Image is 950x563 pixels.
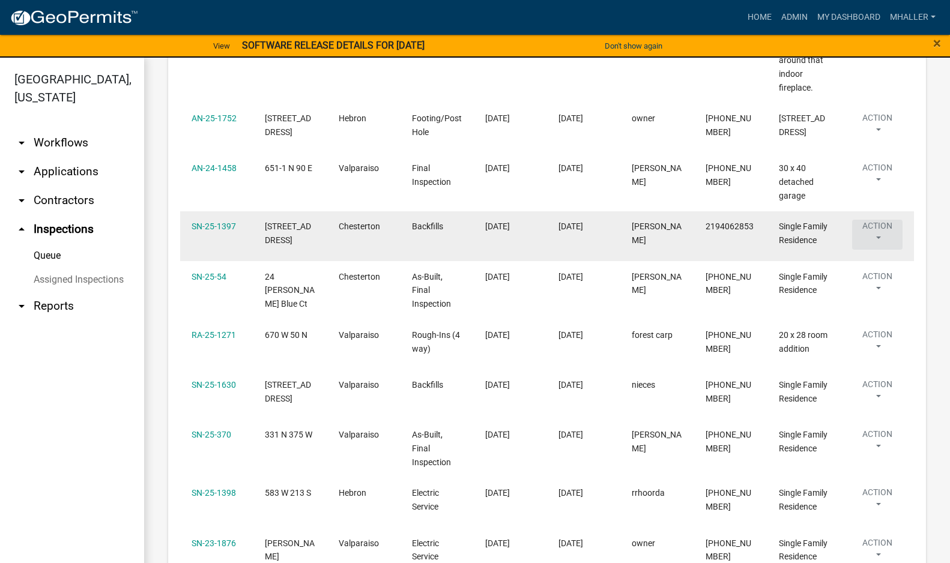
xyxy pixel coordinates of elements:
button: Action [852,486,903,516]
span: Valparaiso [339,538,379,548]
strong: SOFTWARE RELEASE DETAILS FOR [DATE] [242,40,425,51]
span: 20 x 28 room addition [779,330,827,354]
span: 219-869-3255 [706,488,751,511]
button: Action [852,112,903,142]
div: [DATE] [558,161,609,175]
span: 331 N 375 W [265,430,312,439]
span: Chesterton [339,221,380,231]
span: 10/08/2025 [485,163,510,173]
span: rrhoorda [632,488,665,498]
span: Chesterton [339,272,380,281]
button: Close [933,36,941,50]
span: Lourdes Ln [265,538,315,562]
span: lucas [632,272,682,295]
span: 10/07/2025 [485,380,510,390]
span: coolman [632,430,682,453]
span: Footing/Post Hole [412,113,462,137]
a: SN-25-54 [192,272,226,281]
button: Don't show again [600,36,667,56]
span: Valparaiso [339,380,379,390]
span: Single Family Residence [779,380,827,403]
span: Rough-Ins (4 way) [412,330,460,354]
div: [DATE] [558,486,609,500]
span: owner [632,113,655,123]
div: [DATE] [558,112,609,125]
span: 291 S St Rd 2Hebron [779,113,825,137]
a: My Dashboard [812,6,885,29]
a: RA-25-1271 [192,330,236,340]
span: 670 W 50 N [265,330,307,340]
i: arrow_drop_up [14,222,29,236]
span: 10/13/2025 [485,330,510,340]
span: 219-239-8467 [706,538,751,562]
button: Action [852,328,903,358]
span: 583 W 213 S [265,488,311,498]
a: Admin [776,6,812,29]
span: Backfills [412,380,443,390]
span: Valparaiso [339,330,379,340]
span: 219-898-6972 [706,163,751,187]
span: 10/08/2025 [485,113,510,123]
span: 219-306-6106 [706,113,751,137]
span: 172 N Winterberry Dr [265,380,311,403]
span: 30 x 40 detached garage [779,163,814,200]
span: Valparaiso [339,163,379,173]
button: Action [852,220,903,250]
div: [DATE] [558,428,609,442]
span: Backfills [412,221,443,231]
span: Single Family Residence [779,430,827,453]
span: forest carp [632,330,673,340]
div: [DATE] [558,270,609,284]
span: Hebron [339,113,366,123]
span: As-Built, Final Inspection [412,272,451,309]
a: SN-25-1397 [192,221,236,231]
span: Electric Service [412,488,439,511]
i: arrow_drop_down [14,299,29,313]
span: Single Family Residence [779,272,827,295]
span: 10/07/2025 [485,221,510,231]
button: Action [852,378,903,408]
div: [DATE] [558,220,609,233]
span: × [933,35,941,52]
a: SN-23-1876 [192,538,236,548]
div: [DATE] [558,328,609,342]
span: owner [632,538,655,548]
a: mhaller [885,6,940,29]
span: Brian Lewandowski [632,221,682,245]
span: 219-916-0664 [706,430,751,453]
div: [DATE] [558,537,609,550]
a: AN-24-1458 [192,163,237,173]
button: Action [852,161,903,191]
div: [DATE] [558,378,609,392]
button: Action [852,270,903,300]
span: 10/14/2025 [485,430,510,439]
span: Final Inspection [412,163,451,187]
a: AN-25-1752 [192,113,237,123]
span: 10/07/2025 [485,538,510,548]
span: 10/07/2025 [485,272,510,281]
span: 24 Karner Blue Ct [265,272,315,309]
i: arrow_drop_down [14,136,29,150]
span: 2194062853 [706,221,754,231]
span: Single Family Residence [779,221,827,245]
span: Valparaiso [339,430,379,439]
span: As-Built, Final Inspection [412,430,451,467]
span: 291 S St Rd 2 [265,113,311,137]
i: arrow_drop_down [14,164,29,179]
span: 651-1 N 90 E [265,163,312,173]
span: 219-395-0452 [706,330,751,354]
span: Single Family Residence [779,538,827,562]
span: 219-727-2773 [706,272,751,295]
span: Michael Haller [632,163,682,187]
a: SN-25-1630 [192,380,236,390]
span: Hebron [339,488,366,498]
span: 555-555-5555 [706,380,751,403]
span: 10/07/2025 [485,488,510,498]
span: Single Family Residence [779,488,827,511]
span: Electric Service [412,538,439,562]
i: arrow_drop_down [14,193,29,208]
span: nieces [632,380,655,390]
button: Action [852,428,903,458]
a: SN-25-370 [192,430,231,439]
span: 1004 Preserve Ln [265,221,311,245]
